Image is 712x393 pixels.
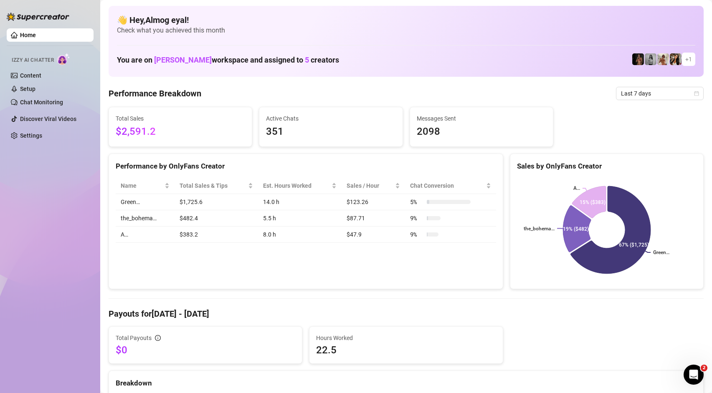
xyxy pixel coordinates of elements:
text: the_bohema… [524,226,555,232]
span: Name [121,181,163,190]
span: Last 7 days [621,87,699,100]
span: $2,591.2 [116,124,245,140]
a: Chat Monitoring [20,99,63,106]
div: Performance by OnlyFans Creator [116,161,496,172]
span: Check what you achieved this month [117,26,695,35]
td: $1,725.6 [175,194,258,210]
td: $47.9 [342,227,405,243]
td: $383.2 [175,227,258,243]
h1: You are on workspace and assigned to creators [117,55,339,65]
img: the_bohema [632,53,644,65]
th: Sales / Hour [342,178,405,194]
span: Active Chats [266,114,395,123]
div: Breakdown [116,378,697,389]
td: $123.26 [342,194,405,210]
h4: Performance Breakdown [109,88,201,99]
span: 2 [701,365,707,371]
a: Discover Viral Videos [20,116,76,122]
span: Messages Sent [417,114,546,123]
td: Green… [116,194,175,210]
th: Chat Conversion [405,178,496,194]
span: calendar [694,91,699,96]
span: $0 [116,343,295,357]
span: 5 [305,55,309,64]
img: Green [657,53,669,65]
span: Total Payouts [116,333,152,343]
td: 14.0 h [258,194,342,210]
span: 9 % [410,214,423,223]
th: Total Sales & Tips [175,178,258,194]
span: 2098 [417,124,546,140]
div: Sales by OnlyFans Creator [517,161,697,172]
text: A… [573,186,580,191]
span: Chat Conversion [410,181,484,190]
text: Green… [653,249,669,255]
span: 9 % [410,230,423,239]
img: A [645,53,656,65]
span: info-circle [155,335,161,341]
a: Settings [20,132,42,139]
a: Home [20,32,36,38]
span: Total Sales & Tips [180,181,246,190]
img: AdelDahan [670,53,682,65]
span: Hours Worked [316,333,496,343]
img: logo-BBDzfeDw.svg [7,13,69,21]
span: Sales / Hour [347,181,393,190]
span: [PERSON_NAME] [154,55,212,64]
td: A… [116,227,175,243]
td: $482.4 [175,210,258,227]
div: Est. Hours Worked [263,181,330,190]
td: the_bohema… [116,210,175,227]
h4: 👋 Hey, Almog eyal ! [117,14,695,26]
img: AI Chatter [57,53,70,65]
span: + 1 [685,55,692,64]
a: Setup [20,86,35,92]
h4: Payouts for [DATE] - [DATE] [109,308,704,320]
td: 8.0 h [258,227,342,243]
span: 351 [266,124,395,140]
span: 5 % [410,197,423,207]
th: Name [116,178,175,194]
td: 5.5 h [258,210,342,227]
span: Izzy AI Chatter [12,56,54,64]
span: Total Sales [116,114,245,123]
td: $87.71 [342,210,405,227]
span: 22.5 [316,343,496,357]
iframe: Intercom live chat [684,365,704,385]
a: Content [20,72,41,79]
